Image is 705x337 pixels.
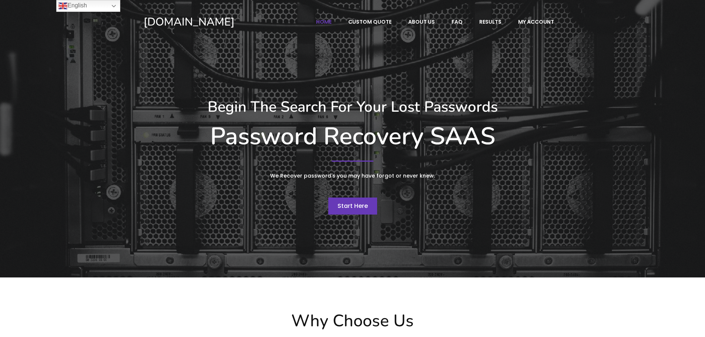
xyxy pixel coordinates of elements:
span: My account [518,18,554,25]
a: Home [308,15,339,29]
a: Custom Quote [340,15,399,29]
h2: Why Choose Us [140,311,565,331]
a: My account [510,15,562,29]
span: Start Here [338,202,368,210]
a: [DOMAIN_NAME] [144,15,285,29]
a: Results [471,15,509,29]
p: We Recover password's you may have forgot or never knew. [214,171,491,181]
h1: Password Recovery SAAS [144,122,562,151]
h3: Begin The Search For Your Lost Passwords [144,98,562,116]
a: FAQ [444,15,470,29]
img: en [58,1,67,10]
span: Home [316,18,332,25]
span: Custom Quote [348,18,392,25]
a: About Us [400,15,443,29]
span: Results [479,18,501,25]
span: FAQ [451,18,463,25]
span: About Us [408,18,435,25]
a: Start Here [328,198,377,215]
